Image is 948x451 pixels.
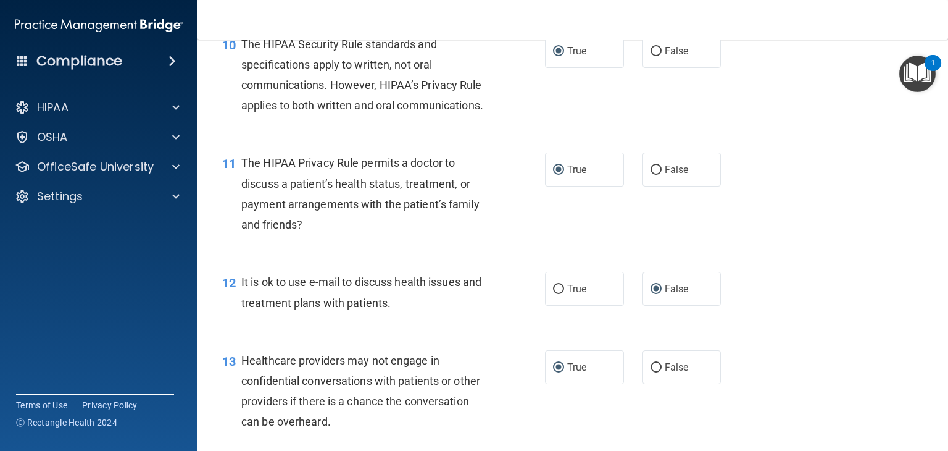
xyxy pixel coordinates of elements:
[222,276,236,290] span: 12
[665,164,689,175] span: False
[665,283,689,295] span: False
[567,361,586,373] span: True
[222,354,236,369] span: 13
[16,416,117,429] span: Ⓒ Rectangle Health 2024
[15,100,180,115] a: HIPAA
[241,276,481,309] span: It is ok to use e-mail to discuss health issues and treatment plans with patients.
[15,189,180,204] a: Settings
[651,363,662,373] input: False
[651,285,662,294] input: False
[553,285,564,294] input: True
[37,159,154,174] p: OfficeSafe University
[36,53,122,70] h4: Compliance
[651,47,662,56] input: False
[37,130,68,145] p: OSHA
[37,189,83,204] p: Settings
[15,130,180,145] a: OSHA
[651,166,662,175] input: False
[553,363,564,373] input: True
[15,13,183,38] img: PMB logo
[567,45,586,57] span: True
[37,100,69,115] p: HIPAA
[553,47,564,56] input: True
[241,354,480,429] span: Healthcare providers may not engage in confidential conversations with patients or other provider...
[15,159,180,174] a: OfficeSafe University
[82,399,138,411] a: Privacy Policy
[16,399,67,411] a: Terms of Use
[567,164,586,175] span: True
[222,38,236,53] span: 10
[665,361,689,373] span: False
[241,156,480,231] span: The HIPAA Privacy Rule permits a doctor to discuss a patient’s health status, treatment, or payme...
[553,166,564,175] input: True
[222,156,236,171] span: 11
[931,63,935,79] div: 1
[899,56,936,92] button: Open Resource Center, 1 new notification
[567,283,586,295] span: True
[665,45,689,57] span: False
